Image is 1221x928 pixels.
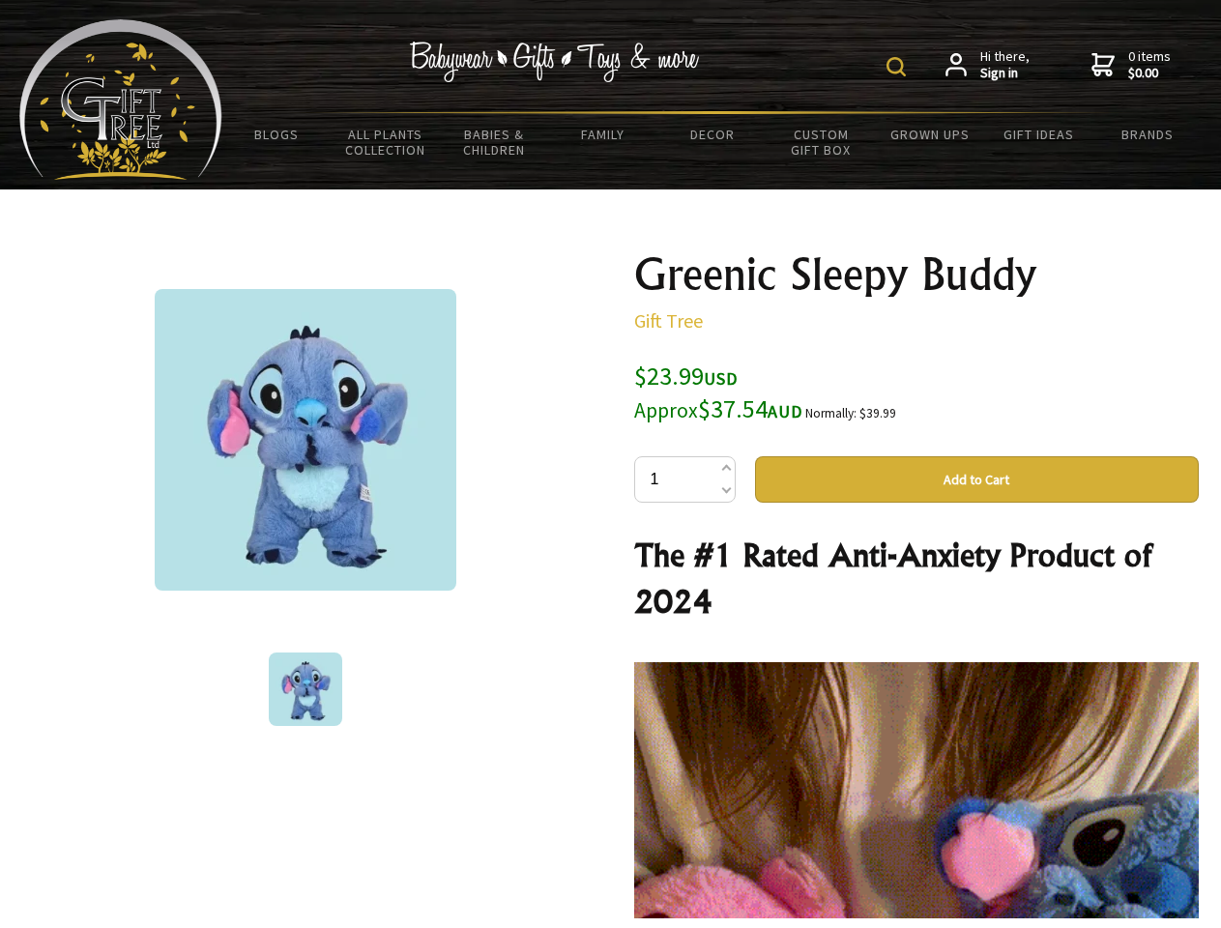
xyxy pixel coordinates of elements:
[269,652,342,726] img: Greenic Sleepy Buddy
[657,114,767,155] a: Decor
[634,536,1151,621] strong: The #1 Rated Anti-Anxiety Product of 2024
[887,57,906,76] img: product search
[945,48,1030,82] a: Hi there,Sign in
[1093,114,1203,155] a: Brands
[980,65,1030,82] strong: Sign in
[634,397,698,423] small: Approx
[19,19,222,180] img: Babyware - Gifts - Toys and more...
[1128,47,1171,82] span: 0 items
[704,367,738,390] span: USD
[634,251,1199,298] h1: Greenic Sleepy Buddy
[875,114,984,155] a: Grown Ups
[755,456,1199,503] button: Add to Cart
[1091,48,1171,82] a: 0 items$0.00
[155,289,456,591] img: Greenic Sleepy Buddy
[980,48,1030,82] span: Hi there,
[767,114,876,170] a: Custom Gift Box
[634,308,703,333] a: Gift Tree
[222,114,332,155] a: BLOGS
[1128,65,1171,82] strong: $0.00
[332,114,441,170] a: All Plants Collection
[634,360,802,424] span: $23.99 $37.54
[805,405,896,421] small: Normally: $39.99
[549,114,658,155] a: Family
[440,114,549,170] a: Babies & Children
[984,114,1093,155] a: Gift Ideas
[768,400,802,422] span: AUD
[410,42,700,82] img: Babywear - Gifts - Toys & more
